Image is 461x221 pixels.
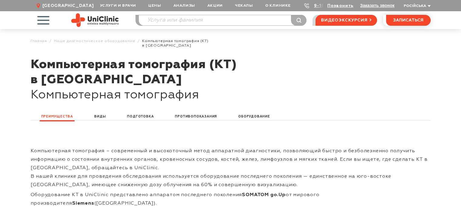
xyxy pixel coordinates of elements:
p: Компьютерная томография – современный и высокоточный метод аппаратной диагностики, позволяющий бы... [31,147,431,189]
span: Російська [404,4,426,8]
a: Оборудование [237,113,272,120]
button: записаться [386,15,431,26]
strong: Siemens [72,201,94,206]
input: Услуга или фамилия [139,15,306,25]
span: [GEOGRAPHIC_DATA] [42,3,94,8]
span: видеоэкскурсия [321,15,367,25]
a: видеоэкскурсия [316,15,377,26]
a: 9-103 [314,4,327,8]
div: Компьютерная томография [31,87,431,109]
span: Компьютерная томография (КТ) в [GEOGRAPHIC_DATA] [142,39,208,48]
a: Наше диагностическое оборудование [54,39,135,43]
img: Site [71,13,119,27]
a: Позвонить [327,4,353,8]
p: Оборудование КТ в UniClinic представлено аппаратом последнего поколения от мирового производителя... [31,191,431,208]
span: записаться [393,18,423,22]
h1: Компьютерная томография (КТ) в [GEOGRAPHIC_DATA] [31,57,431,87]
button: Заказать звонок [360,3,394,8]
a: Виды [93,113,107,120]
a: Противопоказания [173,113,219,120]
button: Російська [402,4,431,8]
strong: SOMATOM go.Up [242,193,286,197]
a: Преимущества [40,113,75,120]
a: Подготовка [125,113,155,120]
a: Главная [31,39,47,43]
